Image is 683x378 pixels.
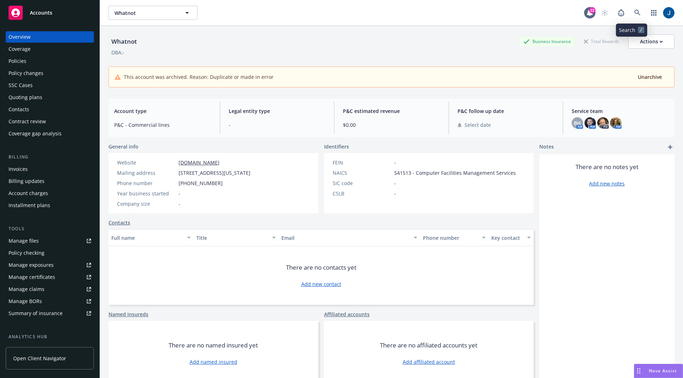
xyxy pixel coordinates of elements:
span: Account type [114,107,211,115]
div: Manage claims [9,283,44,295]
div: Quoting plans [9,92,42,103]
div: Whatnot [108,37,140,46]
div: Total Rewards [580,37,623,46]
a: Billing updates [6,175,94,187]
button: Phone number [420,229,488,246]
div: Summary of insurance [9,308,63,319]
span: BH [574,119,581,127]
div: Policy checking [9,247,44,259]
div: Drag to move [634,364,643,378]
span: $0.00 [343,121,440,129]
a: SSC Cases [6,80,94,91]
div: Year business started [117,190,176,197]
span: General info [108,143,138,150]
button: Full name [108,229,194,246]
a: Affiliated accounts [324,310,370,318]
a: Coverage [6,43,94,55]
div: DBA: - [111,49,125,56]
span: Open Client Navigator [13,355,66,362]
span: Legal entity type [229,107,326,115]
span: - [394,159,396,166]
div: Analytics hub [6,333,94,340]
span: Unarchive [638,74,662,80]
span: [STREET_ADDRESS][US_STATE] [179,169,250,177]
span: There are no affiliated accounts yet [380,341,477,350]
div: Email [281,234,409,242]
a: Manage certificates [6,271,94,283]
div: Contract review [9,116,46,127]
span: 541513 - Computer Facilities Management Services [394,169,516,177]
div: Manage BORs [9,296,42,307]
a: Manage claims [6,283,94,295]
span: - [394,179,396,187]
div: Mailing address [117,169,176,177]
a: Add new notes [589,180,625,187]
a: Policy changes [6,67,94,79]
a: Report a Bug [614,6,628,20]
a: Start snowing [598,6,612,20]
span: Whatnot [115,9,176,17]
div: Business Insurance [520,37,575,46]
div: Billing [6,153,94,161]
div: Website [117,159,176,166]
a: Add affiliated account [403,358,455,366]
a: Contacts [6,104,94,115]
button: Nova Assist [634,364,683,378]
a: Overview [6,31,94,43]
img: photo [610,117,621,129]
div: Tools [6,225,94,232]
a: Contacts [108,219,130,226]
img: photo [584,117,596,129]
div: Installment plans [9,200,50,211]
div: Phone number [117,179,176,187]
button: Title [194,229,279,246]
img: photo [597,117,609,129]
span: Identifiers [324,143,349,150]
a: Policies [6,55,94,67]
span: Accounts [30,10,52,16]
div: Manage exposures [9,259,54,271]
a: Quoting plans [6,92,94,103]
div: NAICS [333,169,391,177]
a: Coverage gap analysis [6,128,94,139]
a: Add new contact [301,280,341,288]
span: - [179,200,180,207]
span: Nova Assist [649,368,677,374]
button: Whatnot [108,6,197,20]
div: 22 [589,7,595,13]
div: Full name [111,234,183,242]
a: Switch app [647,6,661,20]
div: Account charges [9,188,48,199]
div: Coverage gap analysis [9,128,62,139]
img: photo [663,7,674,18]
button: Email [279,229,420,246]
button: Key contact [488,229,534,246]
a: add [666,143,674,151]
div: Overview [9,31,31,43]
span: There are no contacts yet [286,263,356,272]
div: Policies [9,55,26,67]
a: Manage BORs [6,296,94,307]
a: Add named insured [190,358,237,366]
a: Manage exposures [6,259,94,271]
a: Manage files [6,235,94,247]
div: SIC code [333,179,391,187]
span: [PHONE_NUMBER] [179,179,223,187]
div: Manage certificates [9,271,55,283]
div: Phone number [423,234,477,242]
div: Contacts [9,104,29,115]
span: P&C - Commercial lines [114,121,211,129]
div: Manage files [9,235,39,247]
div: Title [196,234,268,242]
div: FEIN [333,159,391,166]
span: P&C follow up date [457,107,555,115]
span: - [229,121,326,129]
span: Select date [465,121,491,129]
div: Actions [640,35,663,48]
span: There are no named insured yet [169,341,258,350]
a: [DOMAIN_NAME] [179,159,219,166]
span: Notes [539,143,554,151]
span: There are no notes yet [576,163,639,171]
div: SSC Cases [9,80,33,91]
a: Invoices [6,163,94,175]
